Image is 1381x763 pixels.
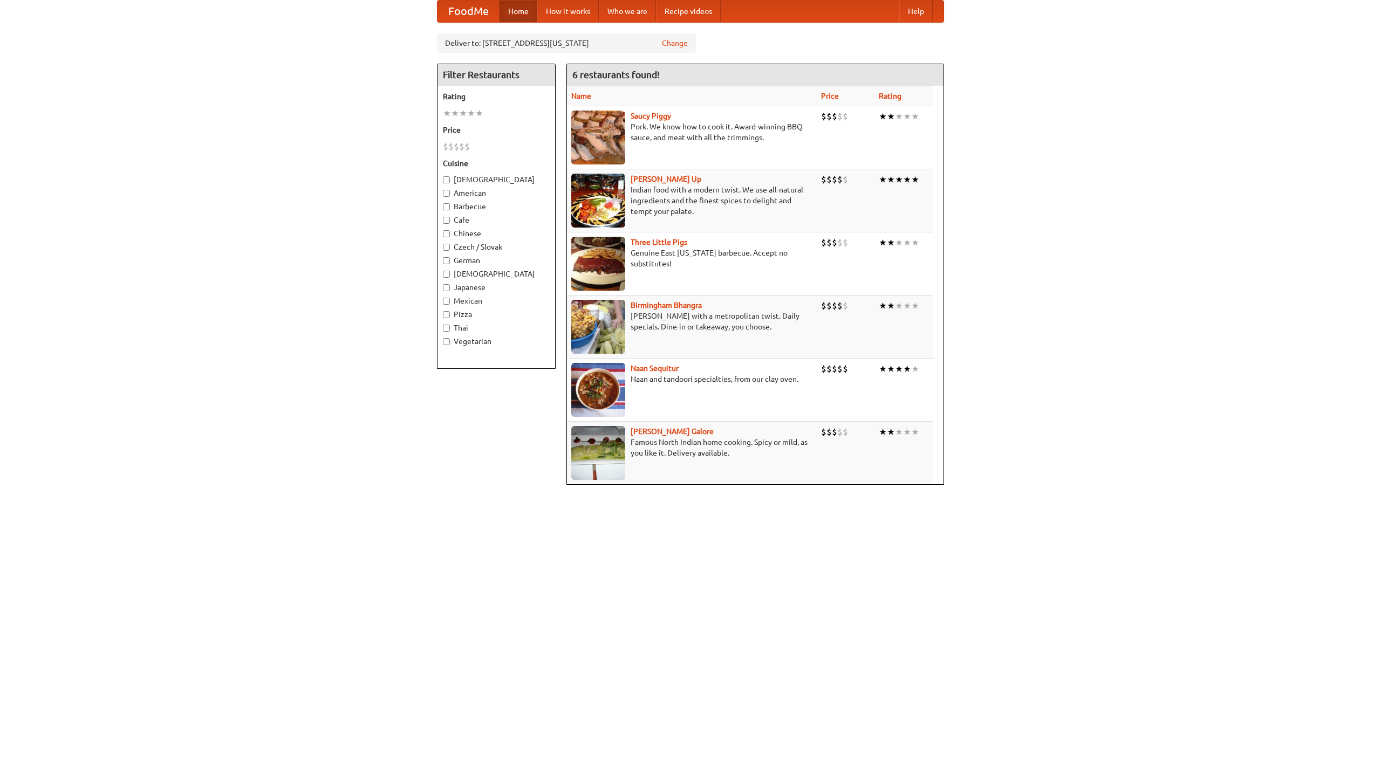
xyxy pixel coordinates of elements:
[443,176,450,183] input: [DEMOGRAPHIC_DATA]
[443,188,550,198] label: American
[500,1,537,22] a: Home
[537,1,599,22] a: How it works
[879,174,887,185] li: ★
[895,237,903,249] li: ★
[631,238,687,246] a: Three Little Pigs
[837,237,843,249] li: $
[571,374,812,384] p: Naan and tandoori specialties, from our clay oven.
[887,111,895,122] li: ★
[437,64,555,86] h4: Filter Restaurants
[911,111,919,122] li: ★
[443,201,550,212] label: Barbecue
[903,174,911,185] li: ★
[443,230,450,237] input: Chinese
[443,125,550,135] h5: Price
[443,215,550,225] label: Cafe
[631,112,671,120] b: Saucy Piggy
[443,282,550,293] label: Japanese
[837,174,843,185] li: $
[571,92,591,100] a: Name
[443,91,550,102] h5: Rating
[571,121,812,143] p: Pork. We know how to cook it. Award-winning BBQ sauce, and meat with all the trimmings.
[832,300,837,312] li: $
[571,237,625,291] img: littlepigs.jpg
[837,363,843,375] li: $
[662,38,688,49] a: Change
[443,107,451,119] li: ★
[837,300,843,312] li: $
[443,228,550,239] label: Chinese
[571,248,812,269] p: Genuine East [US_STATE] barbecue. Accept no substitutes!
[911,363,919,375] li: ★
[821,92,839,100] a: Price
[821,300,826,312] li: $
[443,158,550,169] h5: Cuisine
[454,141,459,153] li: $
[911,237,919,249] li: ★
[443,244,450,251] input: Czech / Slovak
[631,175,701,183] a: [PERSON_NAME] Up
[826,237,832,249] li: $
[832,174,837,185] li: $
[843,111,848,122] li: $
[887,363,895,375] li: ★
[826,363,832,375] li: $
[832,111,837,122] li: $
[656,1,721,22] a: Recipe videos
[443,338,450,345] input: Vegetarian
[837,426,843,438] li: $
[631,301,702,310] a: Birmingham Bhangra
[903,111,911,122] li: ★
[443,203,450,210] input: Barbecue
[443,257,450,264] input: German
[826,300,832,312] li: $
[887,426,895,438] li: ★
[826,111,832,122] li: $
[843,426,848,438] li: $
[443,174,550,185] label: [DEMOGRAPHIC_DATA]
[571,311,812,332] p: [PERSON_NAME] with a metropolitan twist. Daily specials. Dine-in or takeaway, you choose.
[443,141,448,153] li: $
[443,336,550,347] label: Vegetarian
[631,427,714,436] a: [PERSON_NAME] Galore
[911,174,919,185] li: ★
[911,426,919,438] li: ★
[826,426,832,438] li: $
[821,363,826,375] li: $
[843,300,848,312] li: $
[571,184,812,217] p: Indian food with a modern twist. We use all-natural ingredients and the finest spices to delight ...
[903,363,911,375] li: ★
[443,295,550,306] label: Mexican
[895,111,903,122] li: ★
[843,237,848,249] li: $
[903,300,911,312] li: ★
[443,271,450,278] input: [DEMOGRAPHIC_DATA]
[443,311,450,318] input: Pizza
[879,237,887,249] li: ★
[895,174,903,185] li: ★
[843,363,848,375] li: $
[571,174,625,228] img: curryup.jpg
[903,237,911,249] li: ★
[832,363,837,375] li: $
[443,322,550,333] label: Thai
[443,217,450,224] input: Cafe
[475,107,483,119] li: ★
[837,111,843,122] li: $
[571,363,625,417] img: naansequitur.jpg
[443,255,550,266] label: German
[821,174,826,185] li: $
[895,363,903,375] li: ★
[821,111,826,122] li: $
[599,1,656,22] a: Who we are
[821,237,826,249] li: $
[572,70,660,80] ng-pluralize: 6 restaurants found!
[832,237,837,249] li: $
[459,141,464,153] li: $
[443,242,550,252] label: Czech / Slovak
[826,174,832,185] li: $
[571,300,625,354] img: bhangra.jpg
